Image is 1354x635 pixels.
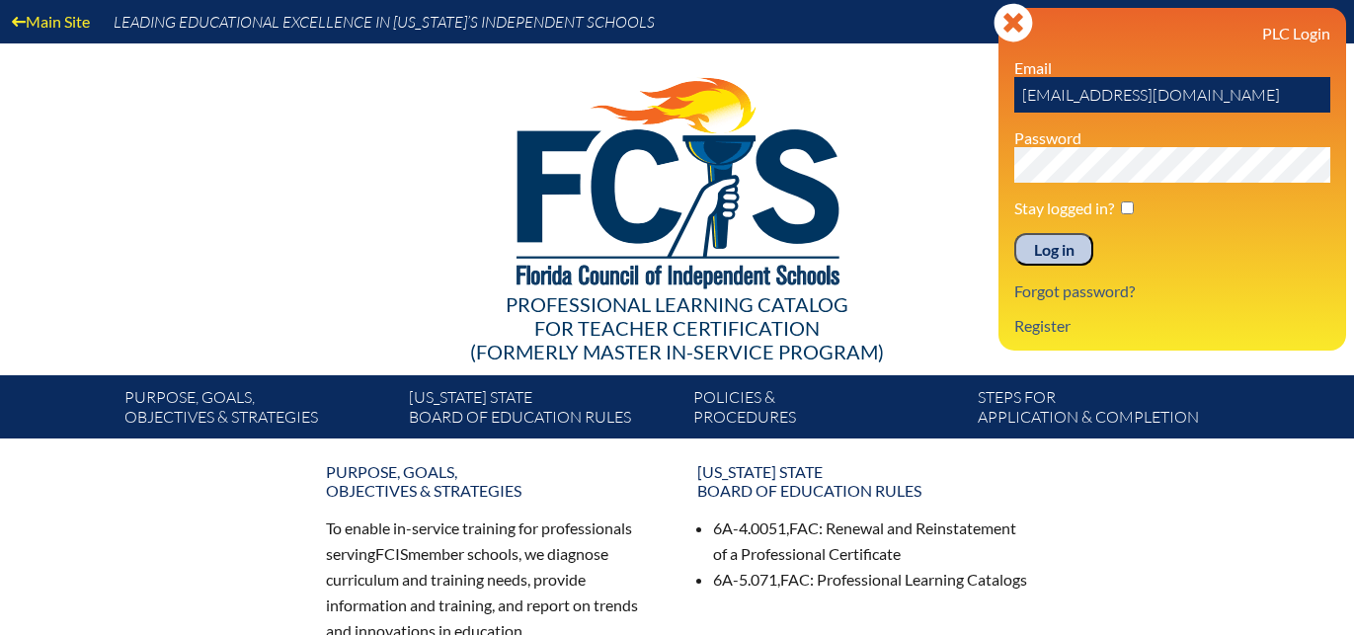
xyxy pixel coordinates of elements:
[401,383,685,438] a: [US_STATE] StateBoard of Education rules
[1014,128,1081,147] label: Password
[534,316,820,340] span: for Teacher Certification
[1006,278,1143,304] a: Forgot password?
[1006,312,1078,339] a: Register
[117,383,401,438] a: Purpose, goals,objectives & strategies
[713,516,1029,567] li: 6A-4.0051, : Renewal and Reinstatement of a Professional Certificate
[970,383,1254,438] a: Steps forapplication & completion
[685,454,1041,508] a: [US_STATE] StateBoard of Education rules
[375,544,408,563] span: FCIS
[473,43,881,313] img: FCISlogo221.eps
[713,567,1029,593] li: 6A-5.071, : Professional Learning Catalogs
[1014,58,1052,77] label: Email
[1014,24,1330,42] h3: PLC Login
[314,454,670,508] a: Purpose, goals,objectives & strategies
[1014,198,1114,217] label: Stay logged in?
[685,383,970,438] a: Policies &Procedures
[1014,233,1093,267] input: Log in
[780,570,810,589] span: FAC
[109,292,1246,363] div: Professional Learning Catalog (formerly Master In-service Program)
[789,518,819,537] span: FAC
[994,3,1033,42] svg: Close
[4,8,98,35] a: Main Site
